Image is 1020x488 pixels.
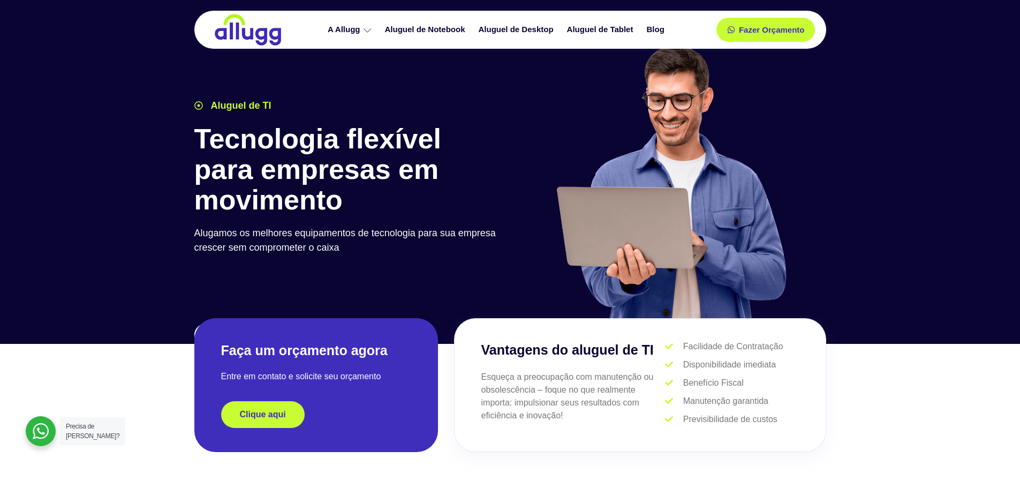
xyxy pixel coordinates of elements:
span: Fazer Orçamento [739,26,805,34]
a: Aluguel de Tablet [562,20,641,39]
span: Manutenção garantida [681,395,768,408]
a: A Allugg [322,20,380,39]
img: locação de TI é Allugg [213,13,283,46]
a: Clique aqui [221,401,305,428]
span: Benefício Fiscal [681,377,744,389]
img: aluguel de ti para startups [553,45,789,318]
p: Alugamos os melhores equipamentos de tecnologia para sua empresa crescer sem comprometer o caixa [194,226,505,255]
a: Blog [641,20,672,39]
p: Entre em contato e solicite seu orçamento [221,370,411,383]
span: Facilidade de Contratação [681,340,783,353]
span: Disponibilidade imediata [681,358,776,371]
span: Clique aqui [240,410,286,419]
span: Aluguel de TI [208,99,271,113]
h1: Tecnologia flexível para empresas em movimento [194,124,505,216]
a: Aluguel de Notebook [380,20,473,39]
span: Precisa de [PERSON_NAME]? [66,423,119,440]
p: Esqueça a preocupação com manutenção ou obsolescência – foque no que realmente importa: impulsion... [481,371,666,422]
h2: Faça um orçamento agora [221,342,411,359]
span: Previsibilidade de custos [681,413,777,426]
a: Fazer Orçamento [716,18,815,42]
a: Aluguel de Desktop [473,20,562,39]
h3: Vantagens do aluguel de TI [481,340,666,361]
